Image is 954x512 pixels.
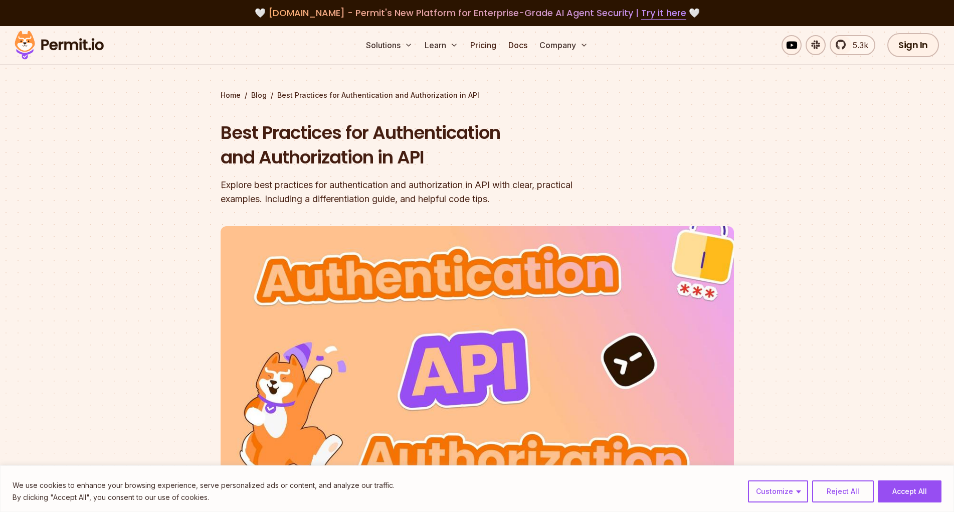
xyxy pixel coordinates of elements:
[466,35,500,55] a: Pricing
[847,39,868,51] span: 5.3k
[221,178,606,206] div: Explore best practices for authentication and authorization in API with clear, practical examples...
[221,90,241,100] a: Home
[535,35,592,55] button: Company
[251,90,267,100] a: Blog
[362,35,417,55] button: Solutions
[13,491,395,503] p: By clicking "Accept All", you consent to our use of cookies.
[812,480,874,502] button: Reject All
[221,90,734,100] div: / /
[421,35,462,55] button: Learn
[641,7,686,20] a: Try it here
[887,33,939,57] a: Sign In
[13,479,395,491] p: We use cookies to enhance your browsing experience, serve personalized ads or content, and analyz...
[830,35,875,55] a: 5.3k
[878,480,941,502] button: Accept All
[504,35,531,55] a: Docs
[24,6,930,20] div: 🤍 🤍
[748,480,808,502] button: Customize
[268,7,686,19] span: [DOMAIN_NAME] - Permit's New Platform for Enterprise-Grade AI Agent Security |
[10,28,108,62] img: Permit logo
[221,120,606,170] h1: Best Practices for Authentication and Authorization in API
